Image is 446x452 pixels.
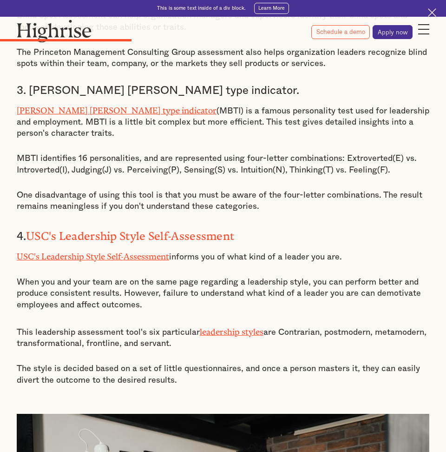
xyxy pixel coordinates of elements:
p: This leadership assessment tool's six particular are Contrarian, postmodern, metamodern, transfor... [17,325,429,350]
p: (MBTI) is a famous personality test used for leadership and employment. MBTI is a little bit comp... [17,103,429,140]
div: This is some text inside of a div block. [157,5,246,12]
a: Learn More [254,3,289,14]
a: Schedule a demo [311,25,370,39]
img: Highrise logo [17,20,92,42]
p: The style is decided based on a set of little questionnaires, and once a person masters it, they ... [17,363,429,386]
p: informs you of what kind of a leader you are. [17,249,429,263]
a: leadership styles [200,327,263,332]
p: The Princeton Management Consulting Group assessment also helps organization leaders recognize bl... [17,47,429,70]
a: Apply now [373,25,413,39]
p: When you and your team are on the same page regarding a leadership style, you can perform better ... [17,277,429,311]
strong: USC's Leadership Style Self-Assessment [26,230,234,237]
h3: 4. [17,226,429,244]
p: MBTI identifies 16 personalities, and are represented using four-letter combinations: Extroverted... [17,153,429,176]
a: [PERSON_NAME] [PERSON_NAME] type indicator [17,106,216,111]
a: USC's Leadership Style Self-Assessment [17,252,169,257]
p: One disadvantage of using this tool is that you must be aware of the four-letter combinations. Th... [17,190,429,213]
img: Cross icon [428,8,436,17]
h3: 3. [PERSON_NAME] [PERSON_NAME] type indicator. [17,84,429,98]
